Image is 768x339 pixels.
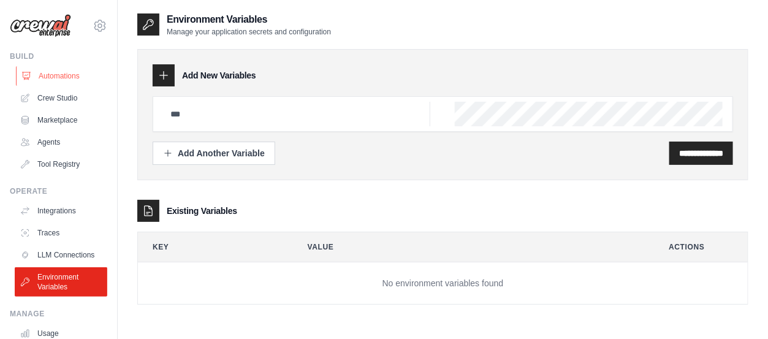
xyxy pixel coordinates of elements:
[15,110,107,130] a: Marketplace
[655,232,748,262] th: Actions
[167,27,331,37] p: Manage your application secrets and configuration
[10,309,107,319] div: Manage
[15,223,107,243] a: Traces
[182,69,256,82] h3: Add New Variables
[15,201,107,221] a: Integrations
[138,232,283,262] th: Key
[10,14,71,37] img: Logo
[16,66,108,86] a: Automations
[15,88,107,108] a: Crew Studio
[10,51,107,61] div: Build
[15,132,107,152] a: Agents
[138,262,748,305] td: No environment variables found
[15,267,107,297] a: Environment Variables
[15,245,107,265] a: LLM Connections
[10,186,107,196] div: Operate
[167,205,237,217] h3: Existing Variables
[293,232,645,262] th: Value
[15,154,107,174] a: Tool Registry
[163,147,265,159] div: Add Another Variable
[167,12,331,27] h2: Environment Variables
[153,142,275,165] button: Add Another Variable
